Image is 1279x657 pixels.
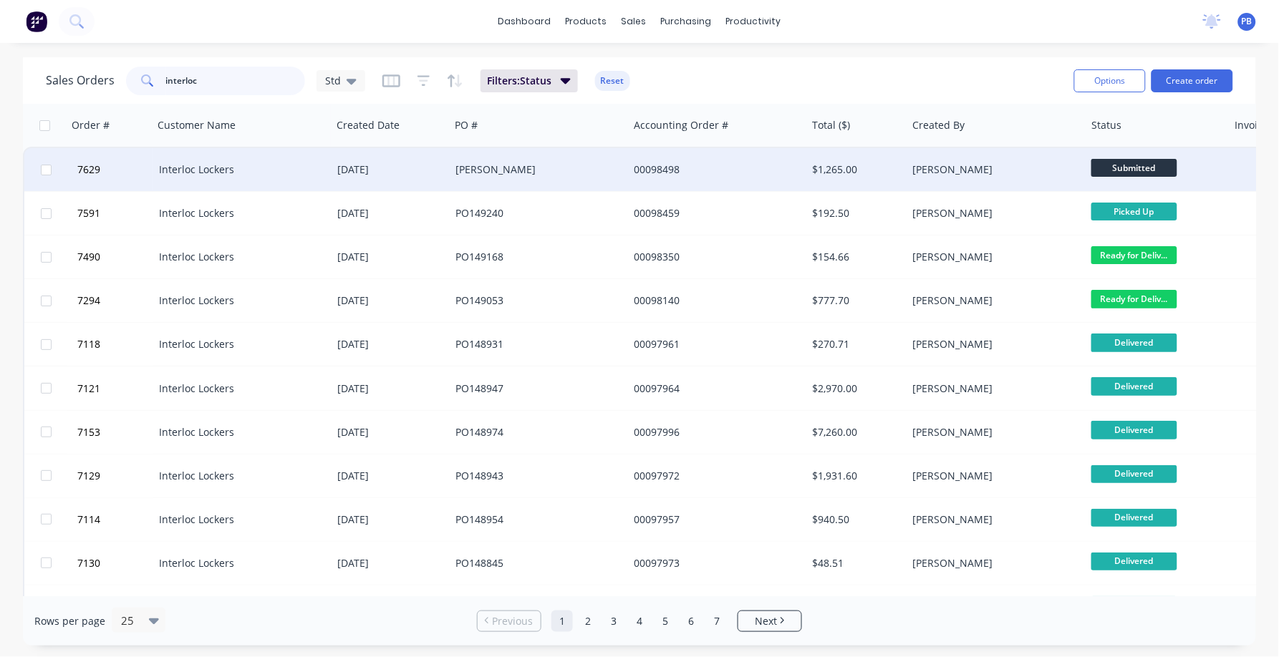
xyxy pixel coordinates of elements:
div: [PERSON_NAME] [912,556,1071,570]
a: Page 4 [629,610,650,632]
div: 00097996 [634,425,793,439]
a: Page 7 [706,610,728,632]
button: 7130 [73,542,159,585]
div: 00097961 [634,337,793,351]
span: Filters: Status [488,74,552,88]
div: $48.51 [813,556,897,570]
div: Interloc Lockers [159,512,318,527]
span: PB [1242,15,1253,28]
div: [PERSON_NAME] [912,250,1071,264]
div: PO148954 [455,512,614,527]
div: PO148943 [455,469,614,483]
div: Created By [913,118,965,132]
div: PO148947 [455,381,614,396]
span: Delivered [1091,553,1177,570]
div: Created Date [337,118,400,132]
div: [DATE] [337,381,444,396]
div: [PERSON_NAME] [455,162,614,177]
div: $1,265.00 [813,162,897,177]
button: 7629 [73,148,159,191]
div: Total ($) [813,118,851,132]
span: 7114 [77,512,100,527]
div: $270.71 [813,337,897,351]
div: 00097964 [634,381,793,396]
div: [DATE] [337,293,444,308]
div: [DATE] [337,512,444,527]
a: Page 2 [577,610,599,632]
a: Previous page [478,614,541,628]
span: Ready for Deliv... [1091,290,1177,308]
span: Delivered [1091,334,1177,351]
div: PO149168 [455,250,614,264]
div: PO148845 [455,556,614,570]
div: [PERSON_NAME] [912,381,1071,396]
button: 6513 [73,585,159,628]
span: Submitted [1091,159,1177,177]
div: [PERSON_NAME] [912,293,1071,308]
div: [DATE] [337,250,444,264]
div: [DATE] [337,425,444,439]
div: Interloc Lockers [159,206,318,220]
div: [PERSON_NAME] [912,512,1071,527]
span: 7629 [77,162,100,177]
button: 7121 [73,367,159,410]
div: Status [1092,118,1122,132]
div: sales [614,11,654,32]
div: [DATE] [337,206,444,220]
div: Interloc Lockers [159,250,318,264]
a: Page 1 is your current page [551,610,573,632]
div: $940.50 [813,512,897,527]
span: 7490 [77,250,100,264]
div: 00098459 [634,206,793,220]
div: 00098350 [634,250,793,264]
div: [DATE] [337,469,444,483]
input: Search... [166,67,306,95]
div: Interloc Lockers [159,162,318,177]
button: 7114 [73,498,159,541]
div: [PERSON_NAME] [912,469,1071,483]
span: Next [755,614,777,628]
button: 7153 [73,411,159,454]
div: [PERSON_NAME] [912,162,1071,177]
span: Delivered [1091,421,1177,439]
div: Interloc Lockers [159,425,318,439]
div: Interloc Lockers [159,469,318,483]
img: Factory [26,11,47,32]
div: Interloc Lockers [159,381,318,396]
div: PO149053 [455,293,614,308]
span: 7294 [77,293,100,308]
span: 7129 [77,469,100,483]
div: $777.70 [813,293,897,308]
div: [DATE] [337,162,444,177]
div: [PERSON_NAME] [912,425,1071,439]
div: $7,260.00 [813,425,897,439]
div: $154.66 [813,250,897,264]
div: [PERSON_NAME] [912,206,1071,220]
div: 00097973 [634,556,793,570]
div: $192.50 [813,206,897,220]
div: PO149240 [455,206,614,220]
div: 00098140 [634,293,793,308]
button: 7490 [73,235,159,278]
button: Filters:Status [481,69,578,92]
div: 00098498 [634,162,793,177]
span: Rows per page [34,614,105,628]
a: Page 6 [680,610,702,632]
button: Options [1074,69,1146,92]
div: $2,970.00 [813,381,897,396]
span: Std [325,73,341,88]
span: Delivered [1091,465,1177,483]
h1: Sales Orders [46,74,115,87]
div: PO148974 [455,425,614,439]
a: dashboard [491,11,559,32]
div: [DATE] [337,556,444,570]
button: Create order [1152,69,1233,92]
span: 7118 [77,337,100,351]
span: Delivered [1091,509,1177,527]
div: purchasing [654,11,719,32]
div: productivity [719,11,788,32]
button: 7118 [73,323,159,366]
a: Page 5 [655,610,676,632]
button: Reset [595,71,630,91]
div: $1,931.60 [813,469,897,483]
